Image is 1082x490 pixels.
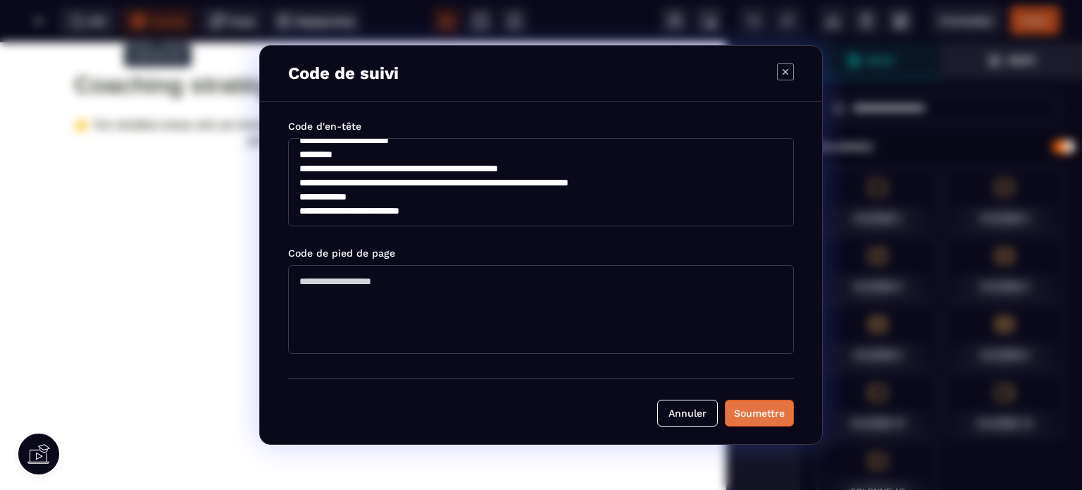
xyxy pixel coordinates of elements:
label: Code de pied de page [288,247,395,259]
p: Code de suivi [288,63,399,83]
button: Soumettre [725,400,794,427]
button: Annuler [657,400,718,427]
h1: Coaching stratégique "ACADÉMIE RÉSURGENCE" [68,21,659,64]
label: Code d'en-tête [288,121,361,132]
h3: 👉 Ce rendez-vous est un moment pour faire le point. Comprendre ce que vous traversez. Et poser un... [68,71,659,109]
div: Soumettre [734,406,785,420]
